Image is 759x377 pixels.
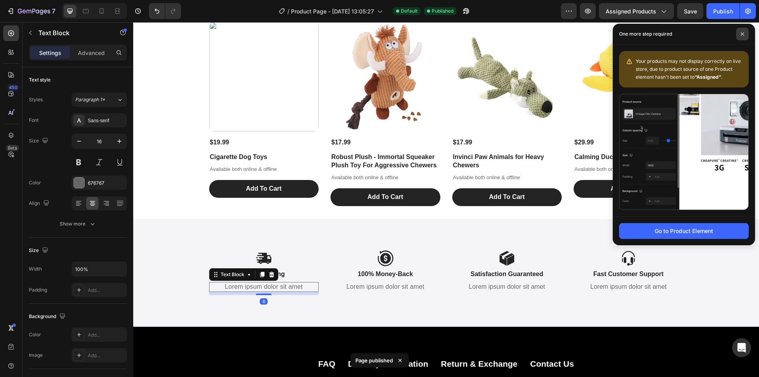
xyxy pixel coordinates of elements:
h1: Calming Duck Dog Toy [440,130,550,140]
button: Save [677,3,703,19]
div: $19.99 [76,116,186,125]
p: Advanced [78,49,105,57]
div: 450 [8,84,19,91]
div: Add... [88,352,125,359]
div: Sans-serif [88,117,125,124]
button: Show more [29,217,127,231]
div: Align [29,198,51,209]
p: Available both online & offline [198,152,306,159]
div: 8 [126,276,134,282]
button: Add To Cart [440,158,550,176]
p: Text Block [38,28,106,38]
div: Color [29,179,41,186]
div: Beta [6,145,19,151]
div: Styles [29,96,43,103]
span: Paragraph 1* [75,96,105,103]
div: Text style [29,76,51,83]
h1: Cigarette Dog Toys [76,130,186,140]
div: Text Block [86,249,113,256]
div: Font [29,117,39,124]
p: Lorem ipsum dolor sit amet [77,261,185,269]
button: Paragraph 1* [72,93,127,107]
span: Product Page - [DATE] 13:05:27 [291,7,374,15]
p: Satisfaction Guaranteed [320,248,428,256]
p: Lorem ipsum dolor sit amet [198,261,306,269]
p: Available both online & offline [77,144,185,151]
div: Color [29,331,41,338]
div: Size [29,136,50,146]
span: Published [432,8,453,15]
b: “Assigned” [695,74,721,80]
p: Lorem ipsum dolor sit amet [441,261,549,269]
button: Go to Product Element [619,223,749,239]
div: Publish [713,7,733,15]
div: Add... [88,287,125,294]
div: $17.99 [197,116,307,125]
div: Open Intercom Messenger [732,338,751,357]
div: Add... [88,332,125,339]
p: 100% Money-Back [198,248,306,256]
div: Show more [60,220,96,228]
div: Add To Cart [234,171,270,179]
button: Add To Cart [319,166,429,184]
p: One more step required [619,30,672,38]
div: Add To Cart [356,171,391,179]
div: Image [29,352,43,359]
div: Background [29,311,67,322]
div: Add To Cart [478,163,513,171]
div: Go to Product Element [655,227,713,235]
button: Add To Cart [197,166,307,184]
div: Add To Cart [113,163,148,171]
p: 7 [52,6,55,16]
a: FAQ [185,336,202,347]
a: Contact Us [397,336,441,347]
div: $17.99 [319,116,429,125]
p: Lorem ipsum dolor sit amet [320,261,428,269]
input: Auto [72,262,126,276]
div: $29.99 [440,116,550,125]
div: Size [29,245,50,256]
div: Width [29,265,42,273]
p: Page published [355,356,393,364]
span: Default [401,8,417,15]
h1: Invinci Paw Animals for Heavy Chewers [319,130,429,148]
button: Assigned Products [599,3,674,19]
button: Add To Cart [76,158,186,176]
button: 7 [3,3,59,19]
h1: Robust Plush - Immortal Squeaker Plush Toy For Aggressive Chewers [197,130,307,148]
p: Fast Customer Support [441,248,549,256]
div: Undo/Redo [149,3,181,19]
p: Settings [39,49,61,57]
span: Assigned Products [606,7,656,15]
div: Padding [29,286,47,294]
div: 676767 [88,180,125,187]
a: Return & Exchange [308,336,384,347]
p: Available both online & offline [320,152,428,159]
iframe: Design area [133,22,759,377]
button: Publish [706,3,740,19]
a: Delivery Information [215,336,295,347]
span: Your products may not display correctly on live store, due to product source of one Product eleme... [636,58,741,80]
p: Available both online & offline [441,144,549,151]
span: Save [684,8,697,15]
span: / [287,7,289,15]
